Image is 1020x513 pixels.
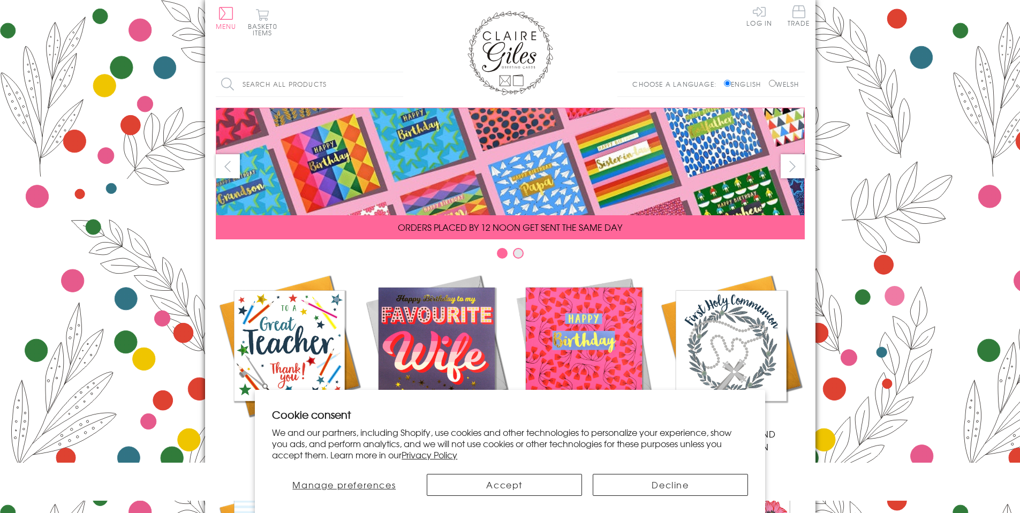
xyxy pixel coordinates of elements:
[363,272,510,440] a: New Releases
[788,5,810,28] a: Trade
[724,80,731,87] input: English
[216,72,403,96] input: Search all products
[253,21,277,37] span: 0 items
[272,427,748,460] p: We and our partners, including Shopify, use cookies and other technologies to personalize your ex...
[781,154,805,178] button: next
[392,72,403,96] input: Search
[467,11,553,95] img: Claire Giles Greetings Cards
[398,221,622,233] span: ORDERS PLACED BY 12 NOON GET SENT THE SAME DAY
[510,272,658,440] a: Birthdays
[216,154,240,178] button: prev
[427,474,582,496] button: Accept
[746,5,772,26] a: Log In
[632,79,722,89] p: Choose a language:
[724,79,766,89] label: English
[216,21,237,31] span: Menu
[658,272,805,453] a: Communion and Confirmation
[216,247,805,264] div: Carousel Pagination
[272,407,748,422] h2: Cookie consent
[497,248,508,259] button: Carousel Page 1 (Current Slide)
[788,5,810,26] span: Trade
[513,248,524,259] button: Carousel Page 2
[248,9,277,36] button: Basket0 items
[769,79,799,89] label: Welsh
[272,474,416,496] button: Manage preferences
[292,478,396,491] span: Manage preferences
[769,80,776,87] input: Welsh
[216,7,237,29] button: Menu
[593,474,748,496] button: Decline
[402,448,457,461] a: Privacy Policy
[216,272,363,440] a: Academic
